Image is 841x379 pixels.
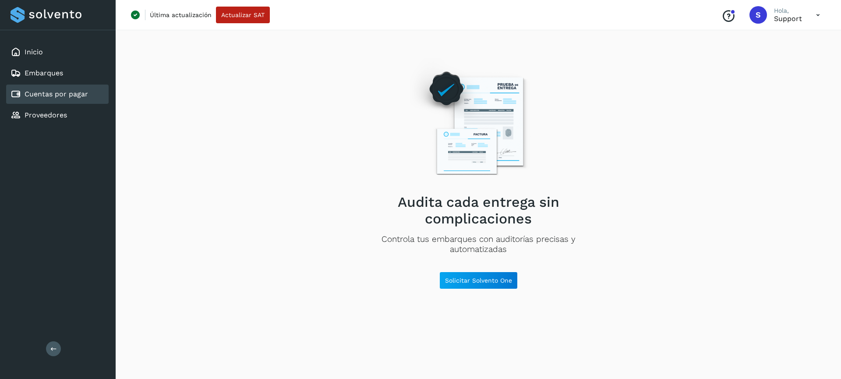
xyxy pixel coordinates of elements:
[439,272,518,289] button: Solicitar Solvento One
[445,277,512,283] span: Solicitar Solvento One
[6,106,109,125] div: Proveedores
[216,7,270,23] button: Actualizar SAT
[25,48,43,56] a: Inicio
[774,7,802,14] p: Hola,
[353,194,603,227] h2: Audita cada entrega sin complicaciones
[221,12,265,18] span: Actualizar SAT
[25,90,88,98] a: Cuentas por pagar
[353,234,603,255] p: Controla tus embarques con auditorías precisas y automatizadas
[6,64,109,83] div: Embarques
[6,85,109,104] div: Cuentas por pagar
[25,111,67,119] a: Proveedores
[403,58,554,187] img: Empty state image
[774,14,802,23] p: Support
[6,43,109,62] div: Inicio
[25,69,63,77] a: Embarques
[150,11,212,19] p: Última actualización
